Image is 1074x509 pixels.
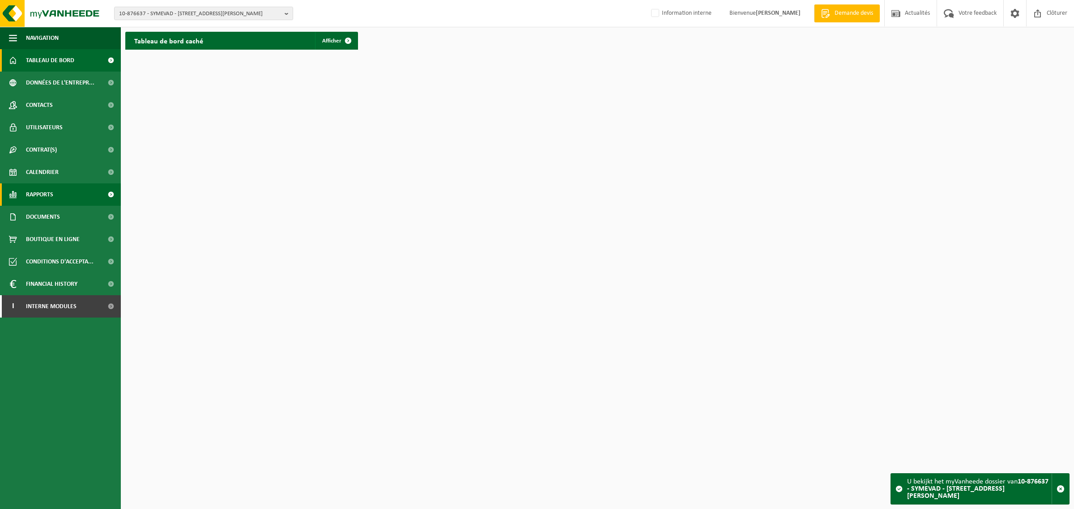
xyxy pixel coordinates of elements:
[125,32,212,49] h2: Tableau de bord caché
[26,72,94,94] span: Données de l'entrepr...
[907,474,1052,504] div: U bekijkt het myVanheede dossier van
[26,250,94,273] span: Conditions d'accepta...
[26,161,59,183] span: Calendrier
[114,7,293,20] button: 10-876637 - SYMEVAD - [STREET_ADDRESS][PERSON_NAME]
[26,273,77,295] span: Financial History
[315,32,357,50] a: Afficher
[26,228,80,250] span: Boutique en ligne
[26,94,53,116] span: Contacts
[649,7,712,20] label: Information interne
[26,183,53,206] span: Rapports
[26,139,57,161] span: Contrat(s)
[9,295,17,318] span: I
[119,7,281,21] span: 10-876637 - SYMEVAD - [STREET_ADDRESS][PERSON_NAME]
[832,9,875,18] span: Demande devis
[26,295,77,318] span: Interne modules
[907,478,1048,500] strong: 10-876637 - SYMEVAD - [STREET_ADDRESS][PERSON_NAME]
[756,10,801,17] strong: [PERSON_NAME]
[814,4,880,22] a: Demande devis
[26,27,59,49] span: Navigation
[26,206,60,228] span: Documents
[322,38,341,44] span: Afficher
[26,116,63,139] span: Utilisateurs
[26,49,74,72] span: Tableau de bord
